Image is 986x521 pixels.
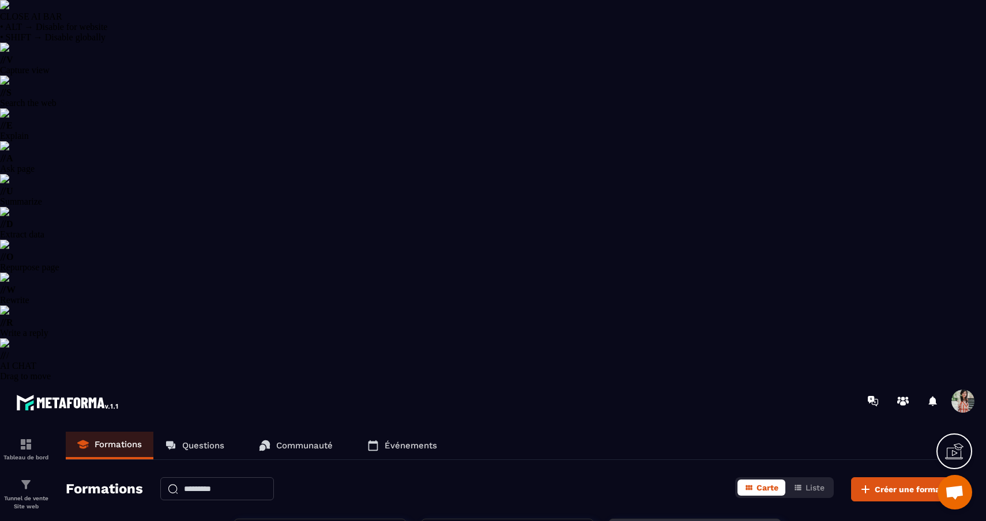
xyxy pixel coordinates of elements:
a: Formations [66,432,153,459]
button: Liste [786,480,831,496]
img: formation [19,437,33,451]
span: Liste [806,483,825,492]
span: Créer une formation [875,484,955,495]
img: formation [19,478,33,492]
button: Créer une formation [851,477,963,501]
a: Questions [153,432,236,459]
a: Événements [356,432,449,459]
p: Tableau de bord [3,454,49,460]
h2: Formations [66,477,143,501]
div: Ouvrir le chat [938,475,972,509]
p: Communauté [276,440,333,451]
p: Tunnel de vente Site web [3,494,49,511]
a: Communauté [247,432,344,459]
a: formationformationTunnel de vente Site web [3,469,49,519]
p: Formations [95,439,142,450]
a: formationformationTableau de bord [3,429,49,469]
p: Événements [385,440,437,451]
span: Carte [757,483,778,492]
img: logo [16,392,120,413]
p: Questions [182,440,224,451]
button: Carte [737,480,785,496]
